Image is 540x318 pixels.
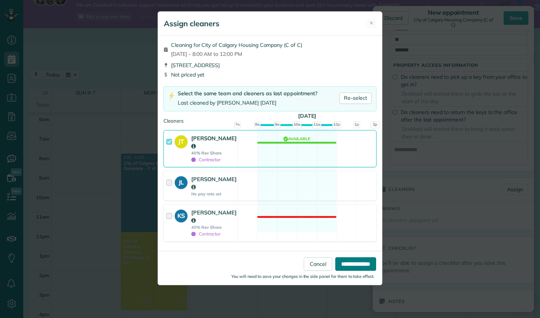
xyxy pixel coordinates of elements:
[191,191,237,196] strong: No pay rate set
[163,71,376,78] div: Not priced yet
[191,175,237,190] strong: [PERSON_NAME]
[191,135,237,150] strong: [PERSON_NAME]
[175,135,187,146] strong: JT
[191,150,237,156] strong: 40% Rev Share
[231,274,375,279] small: You will need to save your changes in the side panel for them to take effect.
[191,157,220,162] span: Contractor
[164,18,219,29] h5: Assign cleaners
[191,209,237,224] strong: [PERSON_NAME]
[178,90,317,97] div: Select the same team and cleaners as last appointment?
[191,225,237,230] strong: 40% Rev Share
[163,61,376,69] div: [STREET_ADDRESS]
[163,117,376,120] div: Cleaners
[175,210,187,220] strong: KS
[339,93,372,104] a: Re-select
[171,41,302,49] span: Cleaning for City of Calgary Housing Company (C of C)
[191,231,220,237] span: Contractor
[175,176,187,187] strong: JL
[171,50,302,58] span: [DATE] - 8:00 AM to 12:00 PM
[369,19,373,27] span: ✕
[168,92,175,100] img: lightning-bolt-icon-94e5364df696ac2de96d3a42b8a9ff6ba979493684c50e6bbbcda72601fa0d29.png
[178,99,317,107] div: Last cleaned by [PERSON_NAME] [DATE]
[304,257,332,271] a: Cancel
